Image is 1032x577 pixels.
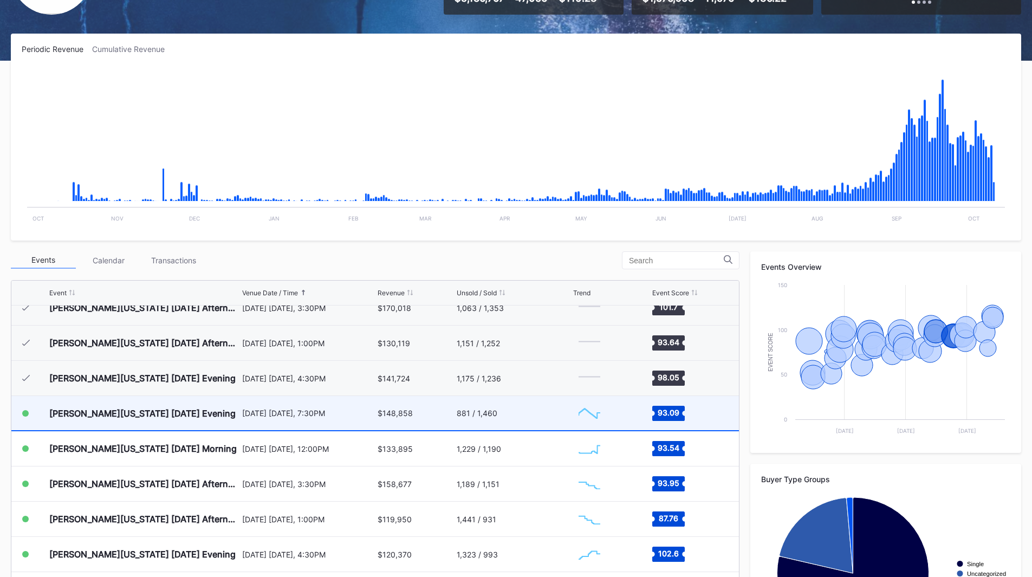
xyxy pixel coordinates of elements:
[457,550,498,559] div: 1,323 / 993
[49,478,239,489] div: [PERSON_NAME][US_STATE] [DATE] Afternoon
[958,427,976,434] text: [DATE]
[242,303,375,313] div: [DATE] [DATE], 3:30PM
[652,289,689,297] div: Event Score
[49,373,236,384] div: [PERSON_NAME][US_STATE] [DATE] Evening
[242,479,375,489] div: [DATE] [DATE], 3:30PM
[378,339,410,348] div: $130,119
[242,550,375,559] div: [DATE] [DATE], 4:30PM
[378,479,412,489] div: $158,677
[348,215,359,222] text: Feb
[49,289,67,297] div: Event
[49,338,239,348] div: [PERSON_NAME][US_STATE] [DATE] Afternoon
[761,475,1010,484] div: Buyer Type Groups
[892,215,901,222] text: Sep
[836,427,854,434] text: [DATE]
[655,215,666,222] text: Jun
[189,215,200,222] text: Dec
[378,444,413,453] div: $133,895
[659,302,678,312] text: 101.7
[242,444,375,453] div: [DATE] [DATE], 12:00PM
[968,215,979,222] text: Oct
[457,374,501,383] div: 1,175 / 1,236
[778,282,787,288] text: 150
[658,407,679,417] text: 93.09
[658,373,679,382] text: 98.05
[781,371,787,378] text: 50
[457,303,504,313] div: 1,063 / 1,353
[22,44,92,54] div: Periodic Revenue
[11,252,76,269] div: Events
[629,256,724,265] input: Search
[761,262,1010,271] div: Events Overview
[658,338,679,347] text: 93.64
[457,339,500,348] div: 1,151 / 1,252
[242,289,298,297] div: Venue Date / Time
[658,549,679,558] text: 102.6
[967,561,984,567] text: Single
[784,416,787,423] text: 0
[378,409,413,418] div: $148,858
[768,333,774,372] text: Event Score
[49,302,239,313] div: [PERSON_NAME][US_STATE] [DATE] Afternoon
[659,514,678,523] text: 87.76
[967,570,1006,577] text: Uncategorized
[378,289,405,297] div: Revenue
[761,280,1010,442] svg: Chart title
[141,252,206,269] div: Transactions
[897,427,915,434] text: [DATE]
[457,479,499,489] div: 1,189 / 1,151
[573,365,606,392] svg: Chart title
[378,374,410,383] div: $141,724
[92,44,173,54] div: Cumulative Revenue
[573,289,590,297] div: Trend
[49,549,236,560] div: [PERSON_NAME][US_STATE] [DATE] Evening
[49,514,239,524] div: [PERSON_NAME][US_STATE] [DATE] Afternoon
[778,327,787,333] text: 100
[573,505,606,533] svg: Chart title
[242,374,375,383] div: [DATE] [DATE], 4:30PM
[49,408,236,419] div: [PERSON_NAME][US_STATE] [DATE] Evening
[573,329,606,356] svg: Chart title
[76,252,141,269] div: Calendar
[49,443,237,454] div: [PERSON_NAME][US_STATE] [DATE] Morning
[457,515,496,524] div: 1,441 / 931
[573,294,606,321] svg: Chart title
[573,435,606,462] svg: Chart title
[658,478,679,488] text: 93.95
[111,215,124,222] text: Nov
[729,215,747,222] text: [DATE]
[33,215,44,222] text: Oct
[269,215,280,222] text: Jan
[22,67,1010,230] svg: Chart title
[242,339,375,348] div: [DATE] [DATE], 1:00PM
[499,215,510,222] text: Apr
[573,470,606,497] svg: Chart title
[457,444,501,453] div: 1,229 / 1,190
[573,541,606,568] svg: Chart title
[457,289,497,297] div: Unsold / Sold
[658,443,679,452] text: 93.54
[419,215,432,222] text: Mar
[242,515,375,524] div: [DATE] [DATE], 1:00PM
[378,303,411,313] div: $170,018
[378,550,412,559] div: $120,370
[457,409,497,418] div: 881 / 1,460
[812,215,823,222] text: Aug
[573,400,606,427] svg: Chart title
[378,515,412,524] div: $119,950
[242,409,375,418] div: [DATE] [DATE], 7:30PM
[575,215,587,222] text: May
